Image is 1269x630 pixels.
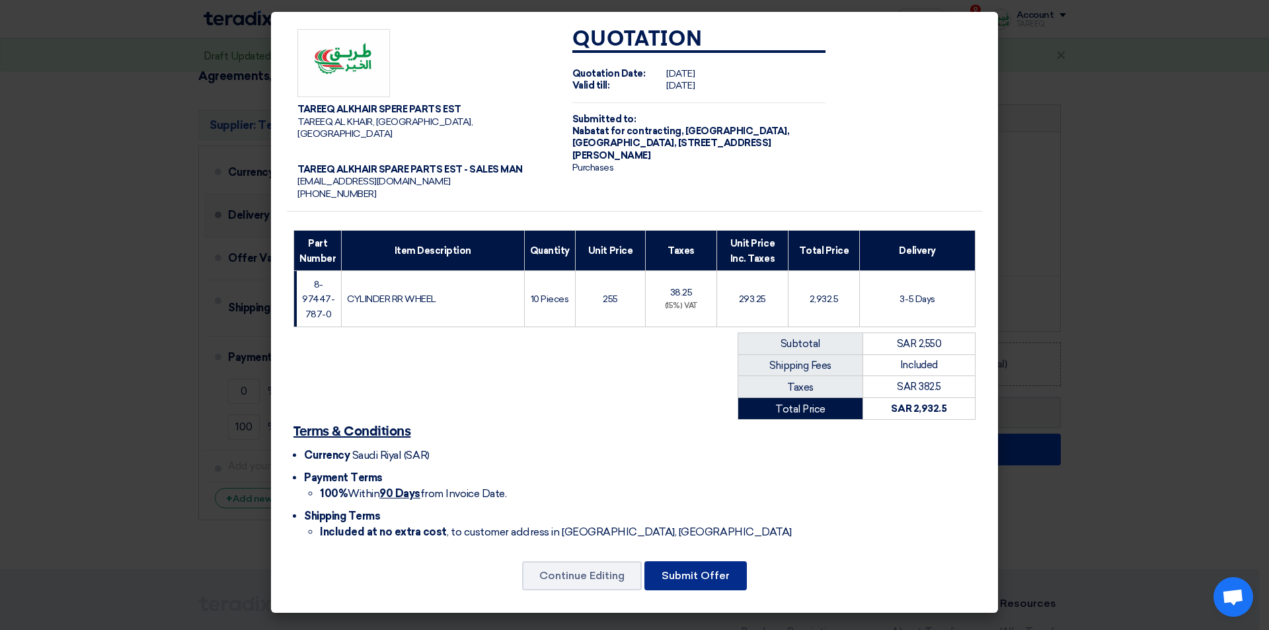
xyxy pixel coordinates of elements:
font: 100% [320,487,348,500]
font: [EMAIL_ADDRESS][DOMAIN_NAME] [297,176,451,187]
font: Included at no extra cost [320,526,447,538]
font: , to customer address in [GEOGRAPHIC_DATA], [GEOGRAPHIC_DATA] [447,526,792,538]
font: Terms & Conditions [293,425,410,438]
font: 293.25 [739,294,766,305]
font: from Invoice Date. [420,487,506,500]
font: Valid till: [572,80,610,91]
font: SAR 2,550 [897,338,942,350]
font: 2,932.5 [810,294,839,305]
font: Delivery [899,245,935,256]
font: Nabatat for contracting, [572,126,683,137]
font: 3-5 Days [900,294,935,305]
font: [PHONE_NUMBER] [297,188,376,200]
font: Included [900,359,938,371]
font: Total Price [799,245,849,256]
font: Quotation Date: [572,68,646,79]
font: Quantity [530,245,570,256]
font: SAR 2,932.5 [891,403,946,414]
font: 38.25 [670,287,693,298]
font: [DATE] [666,80,695,91]
font: Shipping Terms [304,510,380,522]
font: Currency [304,449,350,461]
font: 90 Days [379,487,420,500]
font: [GEOGRAPHIC_DATA], [GEOGRAPHIC_DATA], [STREET_ADDRESS] [572,126,789,149]
font: CYLINDER RR WHEEL [347,294,436,305]
font: TAREEQ AL KHAIR, [GEOGRAPHIC_DATA], [GEOGRAPHIC_DATA] [297,116,473,139]
font: Shipping Fees [769,360,831,372]
font: [DATE] [666,68,695,79]
font: [PERSON_NAME] [572,150,651,161]
font: Part Number [299,238,336,264]
font: Subtotal [781,338,820,350]
font: 8-97447-787-0 [302,279,334,320]
font: Submitted to: [572,114,636,125]
font: 10 Pieces [531,294,569,305]
div: Open chat [1213,577,1253,617]
font: Continue Editing [539,569,625,582]
font: SAR 382.5 [897,381,941,393]
font: Unit Price [588,245,633,256]
font: Unit Price Inc. Taxes [730,238,775,264]
font: Submit Offer [662,569,730,582]
button: Continue Editing [522,561,642,590]
font: Item Description [395,245,471,256]
font: Total Price [775,403,826,415]
font: 255 [603,294,618,305]
font: (15%) VAT [665,301,698,310]
font: Purchases [572,162,614,173]
button: Submit Offer [644,561,747,590]
font: Within [348,487,379,500]
font: TAREEQ ALKHAIR SPERE PARTS EST [297,104,461,115]
img: Company Logo [297,29,390,98]
font: TAREEQ ALKHAIR SPARE PARTS EST - SALES MAN [297,164,523,175]
font: Taxes [787,381,814,393]
font: Taxes [668,245,695,256]
font: Payment Terms [304,471,383,484]
font: Saudi Riyal (SAR) [352,449,430,461]
font: Quotation [572,29,703,50]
